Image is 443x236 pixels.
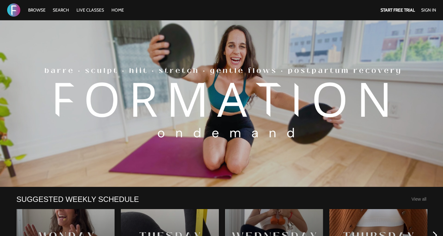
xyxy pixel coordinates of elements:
a: Start Free Trial [381,7,415,13]
a: HOME [108,7,127,13]
a: Browse [25,7,49,13]
a: Search [50,7,72,13]
a: View all [411,197,426,202]
img: FORMATION [7,3,20,17]
a: SUGGESTED WEEKLY SCHEDULE [17,194,139,204]
nav: Primary [25,7,127,13]
a: Sign In [421,7,436,13]
a: LIVE CLASSES [73,7,107,13]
